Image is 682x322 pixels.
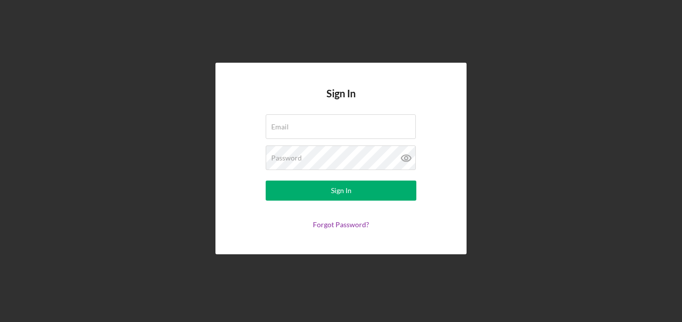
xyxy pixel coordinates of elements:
a: Forgot Password? [313,220,369,229]
button: Sign In [266,181,416,201]
h4: Sign In [326,88,356,114]
div: Sign In [331,181,352,201]
label: Email [271,123,289,131]
label: Password [271,154,302,162]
